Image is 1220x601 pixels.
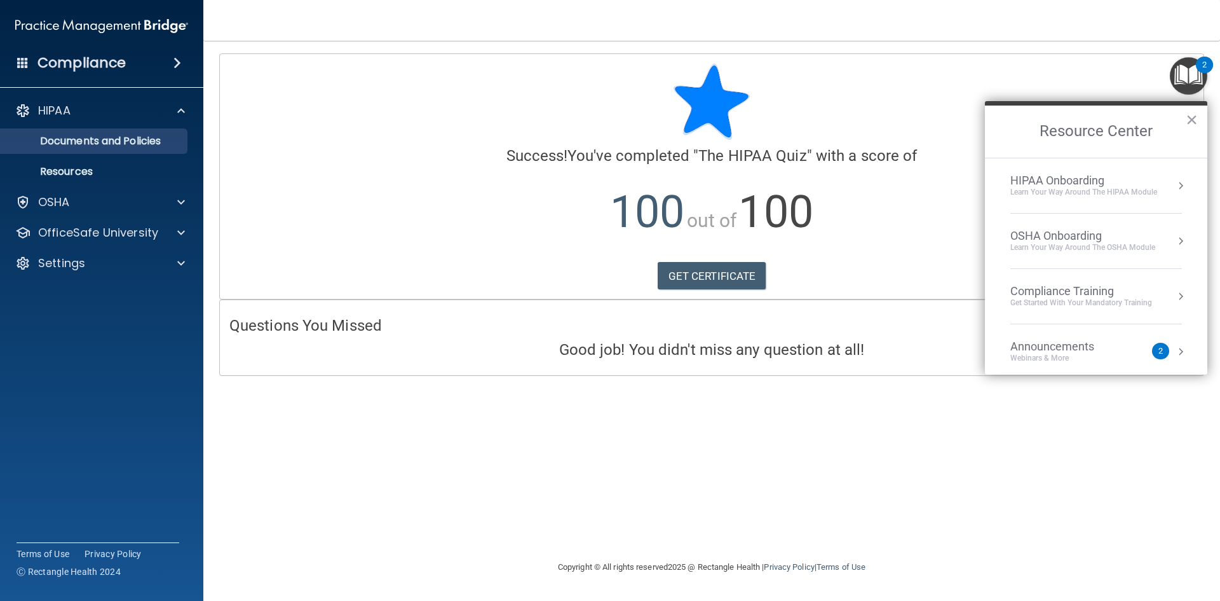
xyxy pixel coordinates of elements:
[1010,298,1152,308] div: Get Started with your mandatory training
[1010,242,1155,253] div: Learn your way around the OSHA module
[15,225,185,240] a: OfficeSafe University
[17,548,69,560] a: Terms of Use
[229,148,1194,164] h4: You've completed " " with a score of
[1010,284,1152,298] div: Compliance Training
[38,103,71,118] p: HIPAA
[764,562,814,572] a: Privacy Policy
[38,256,85,271] p: Settings
[674,64,750,140] img: blue-star-rounded.9d042014.png
[85,548,142,560] a: Privacy Policy
[610,186,684,238] span: 100
[985,101,1207,375] div: Resource Center
[1010,340,1120,354] div: Announcements
[658,262,766,290] a: GET CERTIFICATE
[738,186,813,238] span: 100
[1010,229,1155,243] div: OSHA Onboarding
[15,13,188,39] img: PMB logo
[1010,353,1120,364] div: Webinars & More
[229,317,1194,334] h4: Questions You Missed
[38,225,158,240] p: OfficeSafe University
[1186,109,1198,130] button: Close
[1170,57,1207,95] button: Open Resource Center, 2 new notifications
[15,103,185,118] a: HIPAA
[985,106,1207,158] h2: Resource Center
[15,256,185,271] a: Settings
[1202,65,1207,81] div: 2
[698,147,806,165] span: The HIPAA Quiz
[1156,513,1205,562] iframe: Drift Widget Chat Controller
[480,547,944,588] div: Copyright © All rights reserved 2025 @ Rectangle Health | |
[15,195,185,210] a: OSHA
[817,562,865,572] a: Terms of Use
[1010,174,1157,188] div: HIPAA Onboarding
[8,135,182,148] p: Documents and Policies
[506,147,568,165] span: Success!
[17,565,121,578] span: Ⓒ Rectangle Health 2024
[229,342,1194,358] h4: Good job! You didn't miss any question at all!
[687,209,737,231] span: out of
[38,195,70,210] p: OSHA
[37,54,126,72] h4: Compliance
[1010,187,1157,198] div: Learn Your Way around the HIPAA module
[8,165,182,178] p: Resources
